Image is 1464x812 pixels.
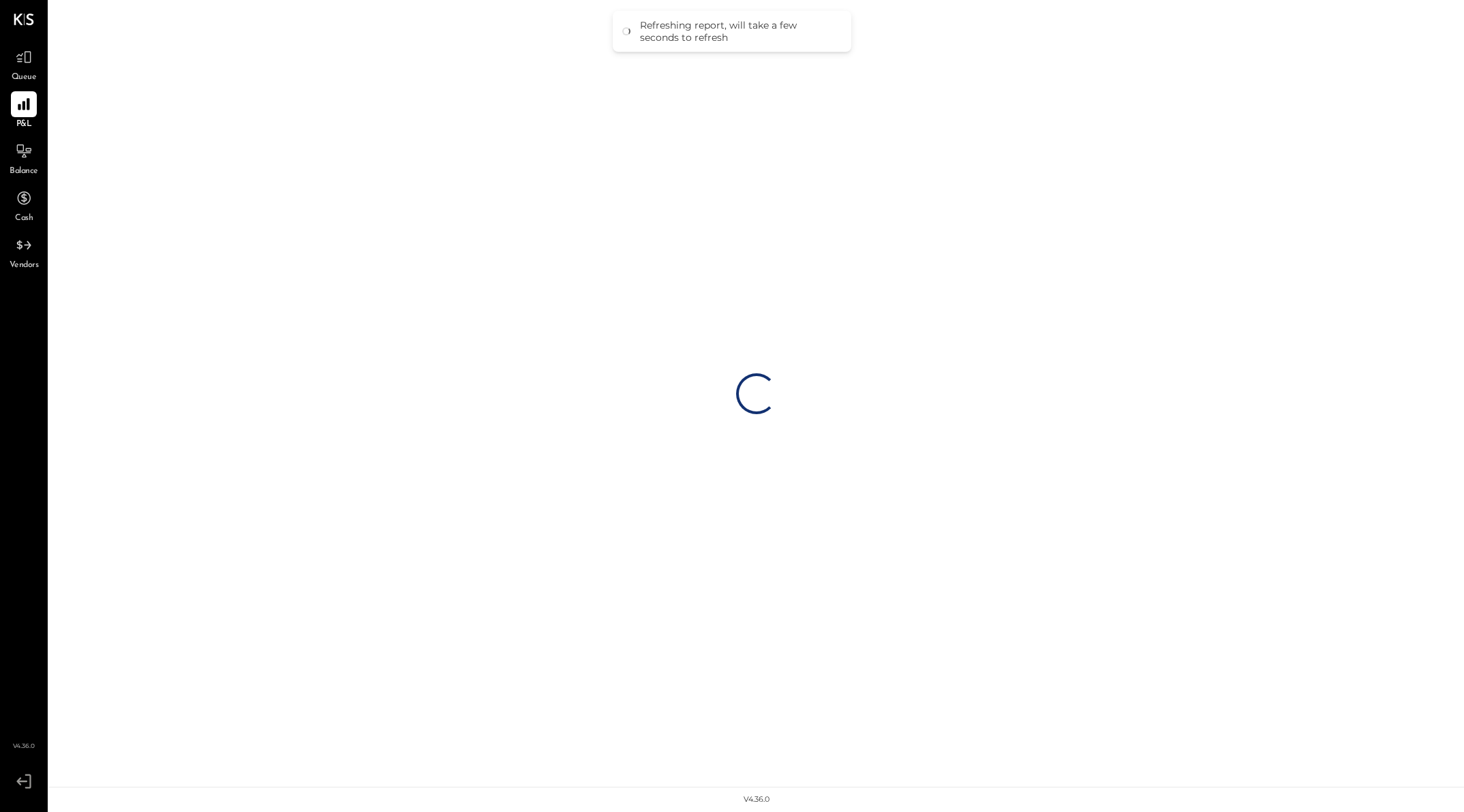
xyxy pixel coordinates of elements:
div: v 4.36.0 [744,794,769,805]
span: P&L [16,119,32,131]
span: Balance [10,166,38,178]
a: P&L [1,91,47,131]
a: Queue [1,44,47,84]
span: Vendors [10,260,39,272]
span: Queue [12,72,37,84]
a: Balance [1,138,47,178]
a: Vendors [1,232,47,272]
div: Refreshing report, will take a few seconds to refresh [640,19,838,44]
span: Cash [15,213,33,225]
a: Cash [1,185,47,225]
